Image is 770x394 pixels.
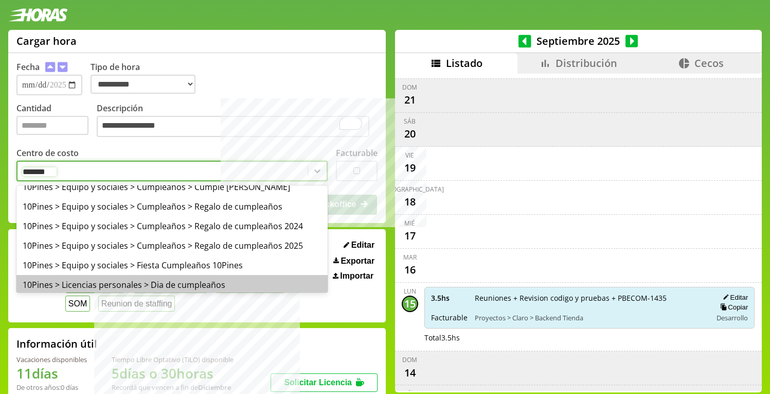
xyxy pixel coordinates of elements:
span: Facturable [431,313,468,322]
div: 18 [402,194,418,210]
label: Cantidad [16,102,97,140]
div: 10Pines > Equipo y sociales > Cumpleaños > Regalo de cumpleaños 2025 [16,236,328,255]
textarea: To enrich screen reader interactions, please activate Accessibility in Grammarly extension settings [97,116,369,138]
div: Total 3.5 hs [424,333,755,342]
div: 10Pines > Equipo y sociales > Cumpleaños > Cumple [PERSON_NAME] [16,177,328,197]
div: 10Pines > Licencias personales > Dia de cumpleaños [16,275,328,295]
label: Facturable [336,147,378,159]
button: Copiar [717,303,748,312]
span: Distribución [556,56,617,70]
span: Desarrollo [717,313,748,322]
div: scrollable content [395,74,762,391]
button: Solicitar Licencia [271,373,378,392]
span: 3.5 hs [431,293,468,303]
div: 14 [402,364,418,381]
div: dom [402,355,417,364]
div: 10Pines > Equipo y sociales > Cumpleaños > Regalo de cumpleaños [16,197,328,216]
div: dom [402,83,417,92]
div: Vacaciones disponibles [16,355,87,364]
h1: 11 días [16,364,87,383]
div: 15 [402,296,418,312]
div: Recordá que vencen a fin de [112,383,234,392]
label: Fecha [16,61,40,73]
div: 10Pines > Equipo y sociales > Cumpleaños > Regalo de cumpleaños 2024 [16,216,328,236]
input: Cantidad [16,116,88,135]
div: 10Pines > Equipo y sociales > Fiesta Cumpleaños 10Pines [16,255,328,275]
div: 20 [402,126,418,142]
span: Listado [446,56,482,70]
h1: Cargar hora [16,34,77,48]
button: Reunion de staffing [98,296,175,312]
span: Solicitar Licencia [284,378,352,387]
span: Proyectos > Claro > Backend Tienda [475,313,705,322]
button: Editar [341,240,378,250]
div: Tiempo Libre Optativo (TiLO) disponible [112,355,234,364]
select: Tipo de hora [91,75,195,94]
span: Reuniones + Revision codigo y pruebas + PBECOM-1435 [475,293,705,303]
div: De otros años: 0 días [16,383,87,392]
span: Editar [351,241,374,250]
b: Diciembre [198,383,231,392]
h2: Información útil [16,337,97,351]
div: [DEMOGRAPHIC_DATA] [376,185,444,194]
div: mié [404,219,415,228]
span: Cecos [694,56,724,70]
div: lun [404,287,416,296]
span: Exportar [341,256,374,266]
div: 19 [402,160,418,176]
label: Tipo de hora [91,61,204,95]
button: Exportar [330,256,378,266]
img: logotipo [8,8,68,22]
div: 21 [402,92,418,108]
div: 17 [402,228,418,244]
div: 16 [402,262,418,278]
div: vie [405,151,414,160]
label: Descripción [97,102,378,140]
h1: 5 días o 30 horas [112,364,234,383]
div: sáb [404,117,416,126]
div: mar [403,253,417,262]
label: Centro de costo [16,147,79,159]
button: Editar [720,293,748,302]
button: SOM [65,296,90,312]
span: Septiembre 2025 [531,34,625,48]
span: Importar [340,271,373,281]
